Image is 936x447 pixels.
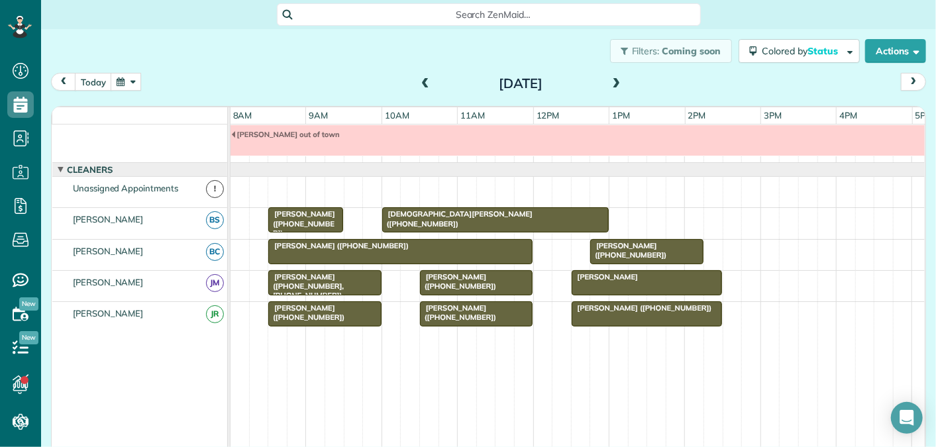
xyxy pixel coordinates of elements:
span: 4pm [837,110,860,121]
span: BS [206,211,224,229]
span: [PERSON_NAME] ([PHONE_NUMBER]) [268,209,335,238]
span: [PERSON_NAME] [70,214,146,224]
span: 3pm [761,110,784,121]
span: 8am [231,110,255,121]
span: [PERSON_NAME] ([PHONE_NUMBER]) [571,303,713,313]
span: New [19,297,38,311]
span: [PERSON_NAME] [70,308,146,319]
span: Unassigned Appointments [70,183,181,193]
span: 11am [458,110,488,121]
span: [DEMOGRAPHIC_DATA][PERSON_NAME] ([PHONE_NUMBER]) [382,209,533,228]
button: Actions [865,39,926,63]
span: 12pm [534,110,562,121]
span: [PERSON_NAME] ([PHONE_NUMBER]) [590,241,667,260]
span: JR [206,305,224,323]
span: [PERSON_NAME] ([PHONE_NUMBER]) [268,303,345,322]
span: New [19,331,38,344]
span: 5pm [913,110,936,121]
button: next [901,73,926,91]
div: Open Intercom Messenger [891,402,923,434]
span: Filters: [632,45,660,57]
span: [PERSON_NAME] ([PHONE_NUMBER]) [419,272,497,291]
span: 9am [306,110,331,121]
button: Colored byStatus [739,39,860,63]
span: Coming soon [662,45,721,57]
span: 1pm [609,110,633,121]
span: Colored by [762,45,843,57]
span: JM [206,274,224,292]
span: [PERSON_NAME] [70,277,146,287]
span: 2pm [686,110,709,121]
span: [PERSON_NAME] ([PHONE_NUMBER], [PHONE_NUMBER]) [268,272,344,301]
span: [PERSON_NAME] ([PHONE_NUMBER]) [268,241,409,250]
span: [PERSON_NAME] out of town [231,130,340,139]
span: Cleaners [64,164,115,175]
button: prev [51,73,76,91]
button: today [75,73,112,91]
span: [PERSON_NAME] ([PHONE_NUMBER]) [419,303,497,322]
span: 10am [382,110,412,121]
h2: [DATE] [438,76,603,91]
span: ! [206,180,224,198]
span: [PERSON_NAME] [70,246,146,256]
span: Status [807,45,840,57]
span: BC [206,243,224,261]
span: [PERSON_NAME] [571,272,639,281]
